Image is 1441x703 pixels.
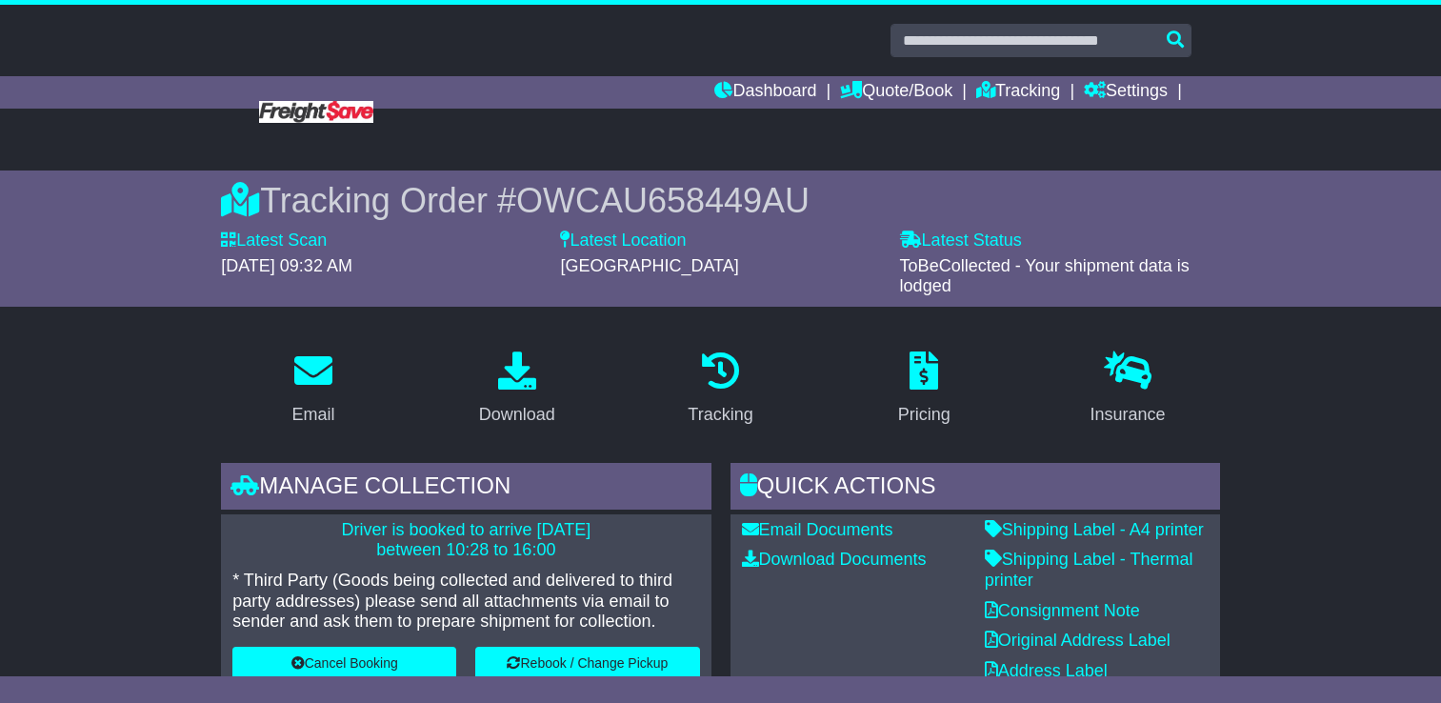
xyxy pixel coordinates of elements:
div: Quick Actions [731,463,1220,514]
p: Driver is booked to arrive [DATE] between 10:28 to 16:00 [232,520,699,561]
div: Email [292,402,335,428]
a: Consignment Note [985,601,1140,620]
a: Email Documents [742,520,893,539]
img: Freight Save [259,101,373,123]
span: OWCAU658449AU [516,181,810,220]
div: Download [479,402,555,428]
a: Download [467,345,568,434]
span: [GEOGRAPHIC_DATA] [560,256,738,275]
label: Latest Scan [221,231,327,251]
div: Tracking [688,402,752,428]
div: Manage collection [221,463,710,514]
button: Cancel Booking [232,647,456,680]
div: Tracking Order # [221,180,1220,221]
span: ToBeCollected - Your shipment data is lodged [900,256,1190,296]
a: Shipping Label - Thermal printer [985,550,1193,590]
a: Download Documents [742,550,927,569]
button: Rebook / Change Pickup [475,647,699,680]
a: Original Address Label [985,631,1171,650]
a: Tracking [976,76,1060,109]
a: Settings [1084,76,1168,109]
a: Pricing [886,345,963,434]
a: Tracking [675,345,765,434]
a: Shipping Label - A4 printer [985,520,1204,539]
label: Latest Location [560,231,686,251]
a: Insurance [1077,345,1177,434]
a: Dashboard [714,76,816,109]
div: Insurance [1090,402,1165,428]
a: Quote/Book [840,76,952,109]
p: * Third Party (Goods being collected and delivered to third party addresses) please send all atta... [232,571,699,633]
a: Email [280,345,348,434]
a: Address Label [985,661,1108,680]
span: [DATE] 09:32 AM [221,256,352,275]
div: Pricing [898,402,951,428]
label: Latest Status [900,231,1022,251]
